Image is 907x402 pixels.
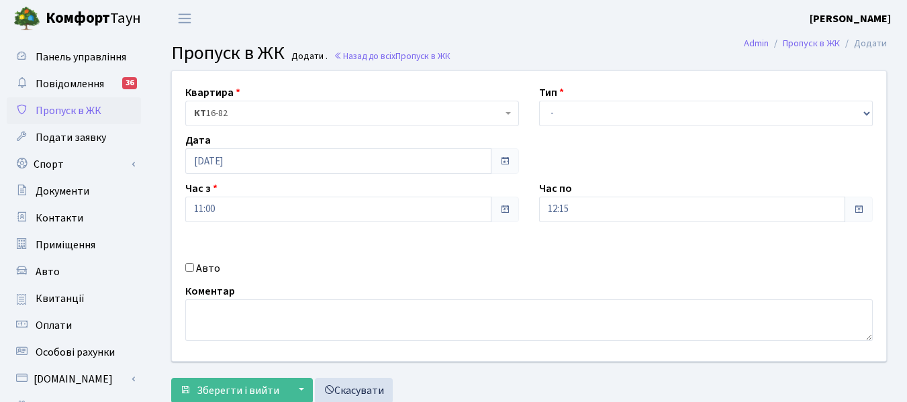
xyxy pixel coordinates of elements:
b: [PERSON_NAME] [810,11,891,26]
span: Контакти [36,211,83,225]
label: Тип [539,85,564,101]
span: Пропуск в ЖК [36,103,101,118]
span: Документи [36,184,89,199]
button: Переключити навігацію [168,7,201,30]
label: Дата [185,132,211,148]
span: Пропуск в ЖК [395,50,450,62]
label: Час по [539,181,572,197]
small: Додати . [289,51,328,62]
a: Квитанції [7,285,141,312]
a: [DOMAIN_NAME] [7,366,141,393]
span: Панель управління [36,50,126,64]
a: Подати заявку [7,124,141,151]
b: Комфорт [46,7,110,29]
nav: breadcrumb [724,30,907,58]
a: Особові рахунки [7,339,141,366]
a: Назад до всіхПропуск в ЖК [334,50,450,62]
span: Приміщення [36,238,95,252]
a: Спорт [7,151,141,178]
img: logo.png [13,5,40,32]
a: Документи [7,178,141,205]
span: <b>КТ</b>&nbsp;&nbsp;&nbsp;&nbsp;16-82 [185,101,519,126]
a: Admin [744,36,769,50]
a: Контакти [7,205,141,232]
a: [PERSON_NAME] [810,11,891,27]
span: Оплати [36,318,72,333]
b: КТ [194,107,206,120]
label: Час з [185,181,218,197]
li: Додати [840,36,887,51]
a: Пропуск в ЖК [7,97,141,124]
span: Таун [46,7,141,30]
span: Особові рахунки [36,345,115,360]
a: Авто [7,258,141,285]
span: Зберегти і вийти [197,383,279,398]
span: Подати заявку [36,130,106,145]
a: Приміщення [7,232,141,258]
span: Квитанції [36,291,85,306]
span: Авто [36,264,60,279]
div: 36 [122,77,137,89]
span: Пропуск в ЖК [171,40,285,66]
label: Коментар [185,283,235,299]
a: Панель управління [7,44,141,70]
a: Оплати [7,312,141,339]
a: Повідомлення36 [7,70,141,97]
a: Пропуск в ЖК [783,36,840,50]
span: <b>КТ</b>&nbsp;&nbsp;&nbsp;&nbsp;16-82 [194,107,502,120]
label: Квартира [185,85,240,101]
label: Авто [196,260,220,277]
span: Повідомлення [36,77,104,91]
